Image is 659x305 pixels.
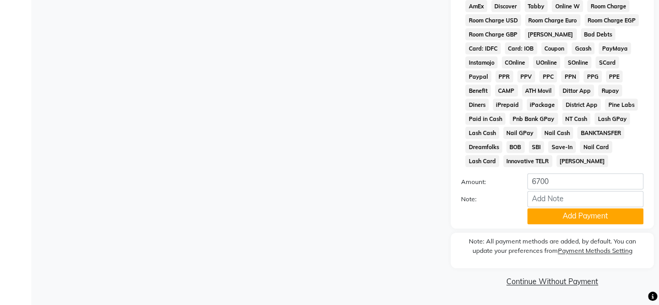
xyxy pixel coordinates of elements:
span: PayMaya [599,42,631,54]
span: Nail Card [580,141,612,153]
span: iPrepaid [493,99,523,111]
span: Nail Cash [541,127,574,139]
span: Room Charge GBP [465,28,520,40]
span: Lash Card [465,155,499,167]
label: Amount: [453,177,519,187]
span: PPN [561,70,579,82]
label: Note: [453,194,519,204]
span: Dreamfolks [465,141,502,153]
span: SOnline [564,56,591,68]
span: PPR [495,70,513,82]
span: iPackage [527,99,558,111]
span: Card: IDFC [465,42,501,54]
span: PPG [583,70,602,82]
span: PPV [517,70,536,82]
span: Gcash [571,42,594,54]
span: [PERSON_NAME] [525,28,577,40]
span: COnline [502,56,529,68]
span: NT Cash [562,113,591,125]
span: Card: IOB [505,42,537,54]
span: Pine Labs [605,99,638,111]
input: Amount [527,173,643,189]
span: Benefit [465,84,491,96]
span: Diners [465,99,489,111]
span: Room Charge USD [465,14,521,26]
span: Paypal [465,70,491,82]
span: PPC [539,70,557,82]
span: Pnb Bank GPay [509,113,558,125]
span: Instamojo [465,56,498,68]
span: SBI [529,141,544,153]
span: SCard [595,56,619,68]
a: Continue Without Payment [453,276,652,287]
span: CAMP [495,84,518,96]
span: Room Charge EGP [585,14,639,26]
span: Lash Cash [465,127,499,139]
span: Rupay [598,84,622,96]
button: Add Payment [527,208,643,224]
span: BOB [506,141,525,153]
input: Add Note [527,191,643,207]
span: Nail GPay [503,127,537,139]
span: Innovative TELR [503,155,552,167]
span: Paid in Cash [465,113,505,125]
label: Note: All payment methods are added, by default. You can update your preferences from [461,237,643,260]
span: Coupon [541,42,568,54]
span: District App [562,99,601,111]
span: Bad Debts [581,28,616,40]
span: ATH Movil [522,84,555,96]
span: UOnline [533,56,561,68]
label: Payment Methods Setting [558,246,632,255]
span: Room Charge Euro [525,14,580,26]
span: Save-In [548,141,576,153]
span: Lash GPay [594,113,630,125]
span: BANKTANSFER [577,127,624,139]
span: Dittor App [559,84,594,96]
span: PPE [606,70,623,82]
span: [PERSON_NAME] [556,155,608,167]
